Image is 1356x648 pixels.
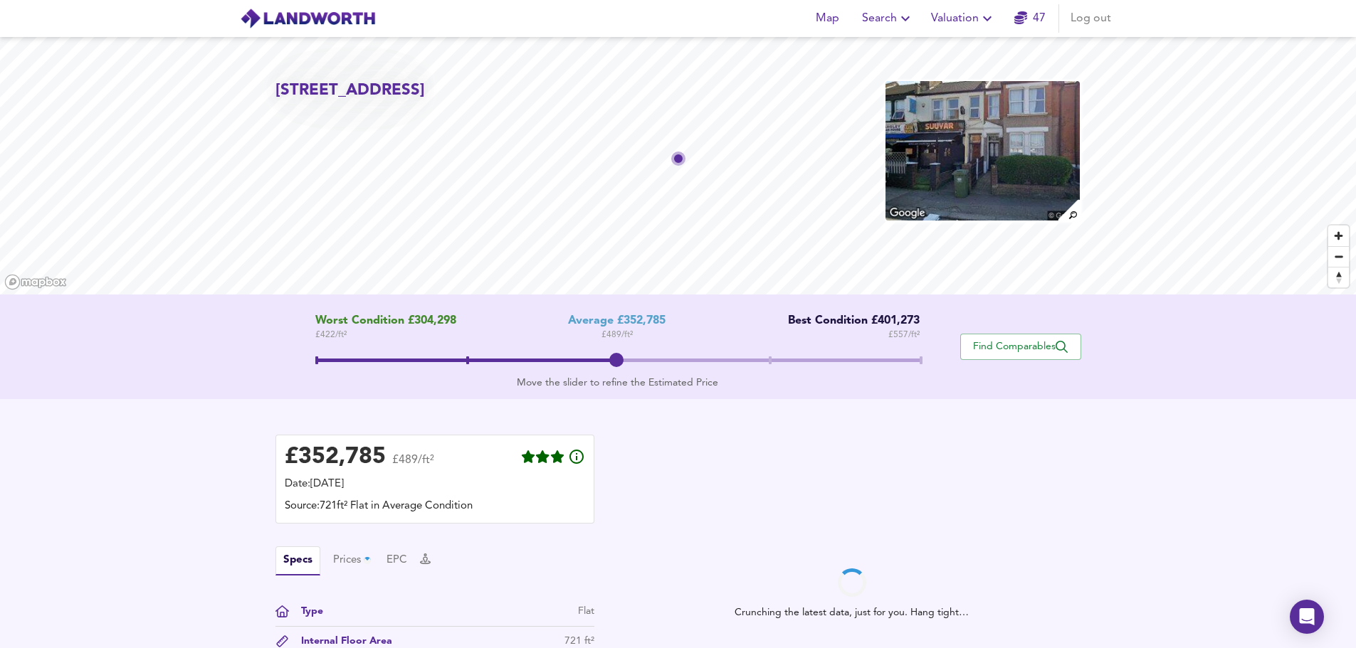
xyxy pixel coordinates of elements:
[275,80,425,102] h2: [STREET_ADDRESS]
[275,546,320,575] button: Specs
[1328,247,1349,267] span: Zoom out
[1056,198,1081,223] img: search
[601,328,633,342] span: £ 489 / ft²
[1328,267,1349,287] span: Reset bearing to north
[290,604,323,619] div: Type
[240,8,376,29] img: logo
[285,477,585,492] div: Date: [DATE]
[315,314,456,328] span: Worst Condition £304,298
[925,4,1002,33] button: Valuation
[285,447,386,468] div: £ 352,785
[1007,4,1053,33] button: 47
[1290,600,1324,634] div: Open Intercom Messenger
[387,553,407,568] button: EPC
[1071,9,1111,28] span: Log out
[805,4,851,33] button: Map
[315,328,456,342] span: £ 422 / ft²
[1014,9,1046,28] a: 47
[568,314,666,328] div: Average £352,785
[333,553,374,568] button: Prices
[888,328,920,342] span: £ 557 / ft²
[735,597,969,620] span: Crunching the latest data, just for you. Hang tight…
[578,604,594,619] div: Flat
[960,334,1081,360] button: Find Comparables
[862,9,914,28] span: Search
[931,9,996,28] span: Valuation
[884,80,1081,222] img: property
[4,274,67,290] a: Mapbox homepage
[285,499,585,514] div: Source: 721ft² Flat in Average Condition
[1328,246,1349,267] button: Zoom out
[392,455,434,475] span: £489/ft²
[856,4,920,33] button: Search
[968,340,1073,354] span: Find Comparables
[1065,4,1117,33] button: Log out
[811,9,845,28] span: Map
[777,314,920,328] div: Best Condition £401,273
[1328,225,1349,246] button: Zoom in
[1328,267,1349,287] button: Reset bearing to north
[315,376,920,390] div: Move the slider to refine the Estimated Price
